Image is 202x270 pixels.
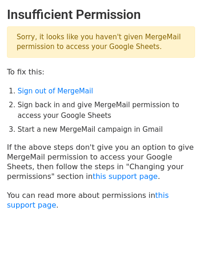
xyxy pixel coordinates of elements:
li: Start a new MergeMail campaign in Gmail [18,124,195,135]
a: this support page [92,172,158,181]
a: Sign out of MergeMail [18,87,93,95]
li: Sign back in and give MergeMail permission to access your Google Sheets [18,100,195,121]
h2: Insufficient Permission [7,7,195,23]
p: You can read more about permissions in . [7,190,195,210]
p: If the above steps don't give you an option to give MergeMail permission to access your Google Sh... [7,142,195,181]
p: Sorry, it looks like you haven't given MergeMail permission to access your Google Sheets. [7,26,195,58]
p: To fix this: [7,67,195,77]
a: this support page [7,191,169,209]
